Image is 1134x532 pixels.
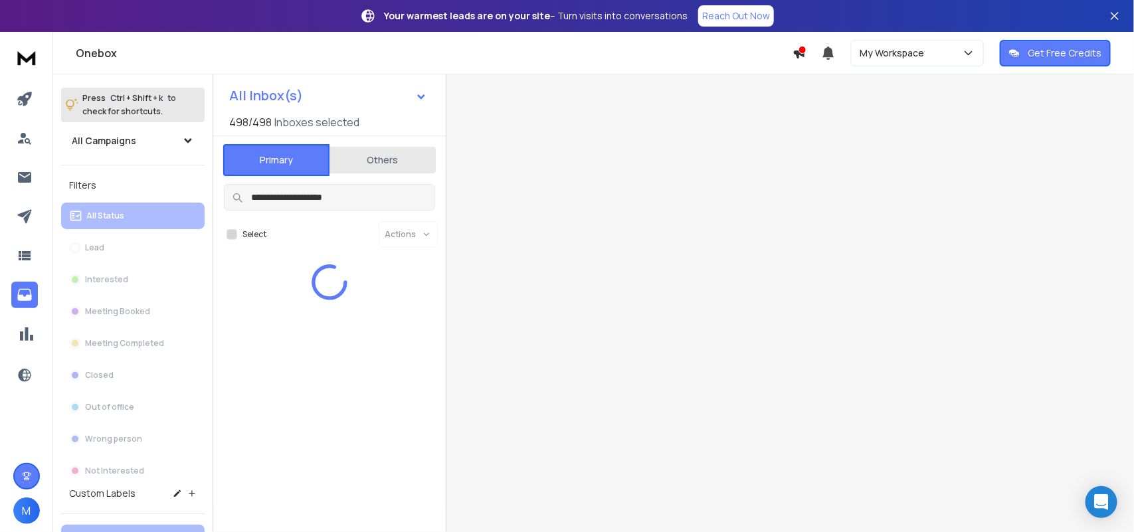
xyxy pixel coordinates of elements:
[13,497,40,524] button: M
[860,46,929,60] p: My Workspace
[1086,486,1117,518] div: Open Intercom Messenger
[330,145,436,175] button: Others
[274,114,359,130] h3: Inboxes selected
[384,9,688,23] p: – Turn visits into conversations
[76,45,793,61] h1: Onebox
[1028,46,1101,60] p: Get Free Credits
[61,176,205,195] h3: Filters
[72,134,136,147] h1: All Campaigns
[223,144,330,176] button: Primary
[384,9,550,22] strong: Your warmest leads are on your site
[229,89,303,102] h1: All Inbox(s)
[702,9,770,23] p: Reach Out Now
[13,45,40,70] img: logo
[69,487,136,500] h3: Custom Labels
[108,90,165,106] span: Ctrl + Shift + k
[219,82,438,109] button: All Inbox(s)
[82,92,176,118] p: Press to check for shortcuts.
[242,229,266,240] label: Select
[698,5,774,27] a: Reach Out Now
[1000,40,1111,66] button: Get Free Credits
[61,128,205,154] button: All Campaigns
[229,114,272,130] span: 498 / 498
